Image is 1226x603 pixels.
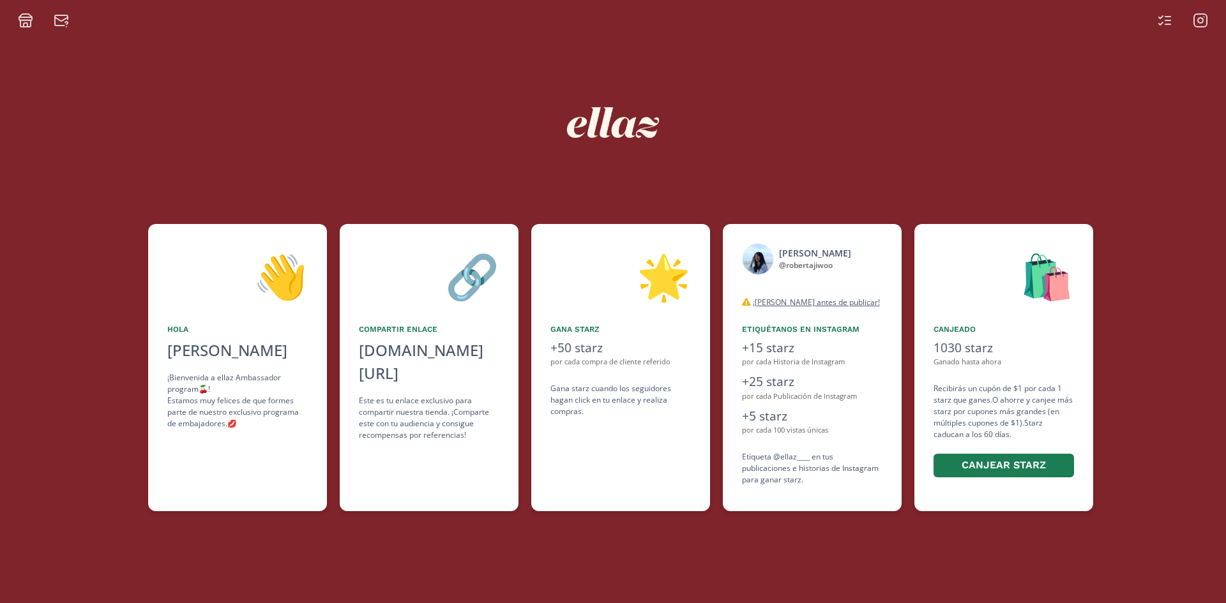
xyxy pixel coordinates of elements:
[742,391,882,402] div: por cada Publicación de Instagram
[742,373,882,391] div: +25 starz
[934,324,1074,335] div: Canjeado
[742,243,774,275] img: 553519426_18531095272031687_9108109319303814463_n.jpg
[359,395,499,441] div: Este es tu enlace exclusivo para compartir nuestra tienda. ¡Comparte este con tu audiencia y cons...
[779,260,851,271] div: @ robertajiwoo
[167,339,308,362] div: [PERSON_NAME]
[550,243,691,308] div: 🌟
[359,243,499,308] div: 🔗
[742,425,882,436] div: por cada 100 vistas únicas
[934,383,1074,479] div: Recibirás un cupón de $1 por cada 1 starz que ganes. O ahorre y canjee más starz por cupones más ...
[550,339,691,357] div: +50 starz
[550,324,691,335] div: Gana starz
[742,357,882,368] div: por cada Historia de Instagram
[556,65,670,180] img: nKmKAABZpYV7
[359,339,499,385] div: [DOMAIN_NAME][URL]
[167,243,308,308] div: 👋
[779,246,851,260] div: [PERSON_NAME]
[550,357,691,368] div: por cada compra de cliente referido
[753,297,880,308] u: ¡[PERSON_NAME] antes de publicar!
[167,324,308,335] div: Hola
[934,357,1074,368] div: Ganado hasta ahora
[934,339,1074,357] div: 1030 starz
[167,372,308,429] div: ¡Bienvenida a ellaz Ambassador program🍒! Estamos muy felices de que formes parte de nuestro exclu...
[742,407,882,426] div: +5 starz
[934,243,1074,308] div: 🛍️
[550,383,691,417] div: Gana starz cuando los seguidores hagan click en tu enlace y realiza compras .
[742,324,882,335] div: Etiquétanos en Instagram
[742,339,882,357] div: +15 starz
[742,451,882,486] div: Etiqueta @ellaz____ en tus publicaciones e historias de Instagram para ganar starz.
[934,454,1074,477] button: Canjear starz
[359,324,499,335] div: Compartir Enlace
